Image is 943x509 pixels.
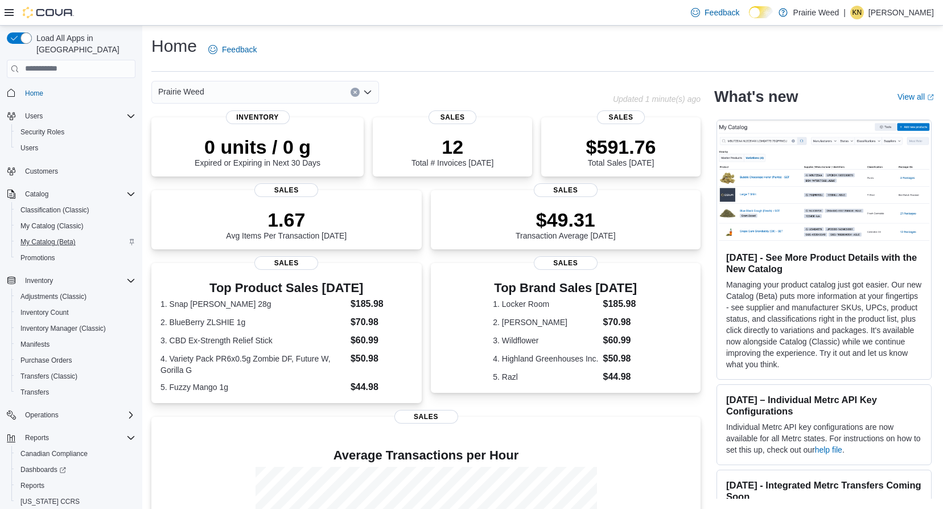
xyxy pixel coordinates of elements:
[20,388,49,397] span: Transfers
[20,206,89,215] span: Classification (Classic)
[16,354,135,367] span: Purchase Orders
[16,141,135,155] span: Users
[603,315,638,329] dd: $70.98
[25,276,53,285] span: Inventory
[351,352,413,366] dd: $50.98
[16,251,60,265] a: Promotions
[20,221,84,231] span: My Catalog (Classic)
[429,110,476,124] span: Sales
[25,112,43,121] span: Users
[16,495,84,508] a: [US_STATE] CCRS
[16,203,135,217] span: Classification (Classic)
[25,190,48,199] span: Catalog
[20,372,77,381] span: Transfers (Classic)
[11,202,140,218] button: Classification (Classic)
[11,368,140,384] button: Transfers (Classic)
[493,335,598,346] dt: 3. Wildflower
[20,165,63,178] a: Customers
[226,110,290,124] span: Inventory
[603,334,638,347] dd: $60.99
[603,297,638,311] dd: $185.98
[20,449,88,458] span: Canadian Compliance
[815,445,842,454] a: help file
[16,354,77,367] a: Purchase Orders
[20,128,64,137] span: Security Roles
[11,352,140,368] button: Purchase Orders
[16,463,71,477] a: Dashboards
[20,324,106,333] span: Inventory Manager (Classic)
[363,88,372,97] button: Open list of options
[16,322,110,335] a: Inventory Manager (Classic)
[351,315,413,329] dd: $70.98
[11,218,140,234] button: My Catalog (Classic)
[195,136,320,158] p: 0 units / 0 g
[493,317,598,328] dt: 2. [PERSON_NAME]
[16,447,135,461] span: Canadian Compliance
[11,289,140,305] button: Adjustments (Classic)
[25,167,58,176] span: Customers
[11,321,140,336] button: Inventory Manager (Classic)
[11,336,140,352] button: Manifests
[2,163,140,179] button: Customers
[726,252,922,274] h3: [DATE] - See More Product Details with the New Catalog
[603,370,638,384] dd: $44.98
[16,322,135,335] span: Inventory Manager (Classic)
[204,38,261,61] a: Feedback
[20,143,38,153] span: Users
[20,164,135,178] span: Customers
[20,340,50,349] span: Manifests
[20,431,53,445] button: Reports
[160,381,346,393] dt: 5. Fuzzy Mango 1g
[20,465,66,474] span: Dashboards
[11,234,140,250] button: My Catalog (Beta)
[351,380,413,394] dd: $44.98
[726,479,922,502] h3: [DATE] - Integrated Metrc Transfers Coming Soon
[20,109,135,123] span: Users
[20,308,69,317] span: Inventory Count
[16,306,73,319] a: Inventory Count
[20,497,80,506] span: [US_STATE] CCRS
[603,352,638,366] dd: $50.98
[597,110,645,124] span: Sales
[868,6,934,19] p: [PERSON_NAME]
[16,125,135,139] span: Security Roles
[16,370,82,383] a: Transfers (Classic)
[843,6,846,19] p: |
[493,298,598,310] dt: 1. Locker Room
[20,356,72,365] span: Purchase Orders
[2,186,140,202] button: Catalog
[516,208,616,231] p: $49.31
[25,411,59,420] span: Operations
[20,237,76,247] span: My Catalog (Beta)
[16,290,135,303] span: Adjustments (Classic)
[254,256,318,270] span: Sales
[493,353,598,364] dt: 4. Highland Greenhouses Inc.
[160,449,691,462] h4: Average Transactions per Hour
[586,136,656,158] p: $591.76
[20,187,135,201] span: Catalog
[16,338,135,351] span: Manifests
[20,253,55,262] span: Promotions
[32,32,135,55] span: Load All Apps in [GEOGRAPHIC_DATA]
[411,136,493,158] p: 12
[16,385,53,399] a: Transfers
[2,108,140,124] button: Users
[2,407,140,423] button: Operations
[20,187,53,201] button: Catalog
[158,85,204,98] span: Prairie Weed
[534,256,598,270] span: Sales
[726,421,922,455] p: Individual Metrc API key configurations are now available for all Metrc states. For instructions ...
[20,109,47,123] button: Users
[20,481,44,490] span: Reports
[226,208,347,240] div: Avg Items Per Transaction [DATE]
[16,370,135,383] span: Transfers (Classic)
[16,338,54,351] a: Manifests
[16,219,135,233] span: My Catalog (Classic)
[351,297,413,311] dd: $185.98
[726,279,922,370] p: Managing your product catalog just got easier. Our new Catalog (Beta) puts more information at yo...
[11,446,140,462] button: Canadian Compliance
[16,385,135,399] span: Transfers
[16,306,135,319] span: Inventory Count
[25,433,49,442] span: Reports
